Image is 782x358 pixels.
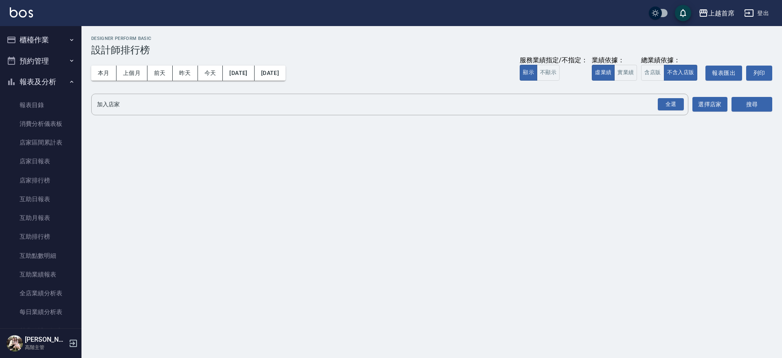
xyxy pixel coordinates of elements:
[3,246,78,265] a: 互助點數明細
[641,65,664,81] button: 含店販
[3,114,78,133] a: 消費分析儀表板
[3,133,78,152] a: 店家區間累計表
[223,66,254,81] button: [DATE]
[692,97,727,112] button: 選擇店家
[675,5,691,21] button: save
[3,171,78,190] a: 店家排行榜
[25,336,66,344] h5: [PERSON_NAME]
[25,344,66,351] p: 高階主管
[3,190,78,209] a: 互助日報表
[3,322,78,340] a: 營業統計分析表
[255,66,286,81] button: [DATE]
[3,29,78,51] button: 櫃檯作業
[520,65,537,81] button: 顯示
[3,71,78,92] button: 報表及分析
[10,7,33,18] img: Logo
[3,152,78,171] a: 店家日報表
[741,6,772,21] button: 登出
[95,97,672,112] input: 店家名稱
[173,66,198,81] button: 昨天
[7,335,23,351] img: Person
[592,56,637,65] div: 業績依據：
[746,66,772,81] button: 列印
[147,66,173,81] button: 前天
[3,209,78,227] a: 互助月報表
[708,8,734,18] div: 上越首席
[3,303,78,321] a: 每日業績分析表
[198,66,223,81] button: 今天
[614,65,637,81] button: 實業績
[3,51,78,72] button: 預約管理
[91,66,116,81] button: 本月
[91,36,772,41] h2: Designer Perform Basic
[91,44,772,56] h3: 設計師排行榜
[3,284,78,303] a: 全店業績分析表
[656,97,685,112] button: Open
[592,65,615,81] button: 虛業績
[116,66,147,81] button: 上個月
[3,96,78,114] a: 報表目錄
[664,65,698,81] button: 不含入店販
[3,227,78,246] a: 互助排行榜
[537,65,560,81] button: 不顯示
[641,56,701,65] div: 總業績依據：
[3,265,78,284] a: 互助業績報表
[731,97,772,112] button: 搜尋
[520,56,588,65] div: 服務業績指定/不指定：
[705,66,742,81] button: 報表匯出
[658,98,684,111] div: 全選
[695,5,738,22] button: 上越首席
